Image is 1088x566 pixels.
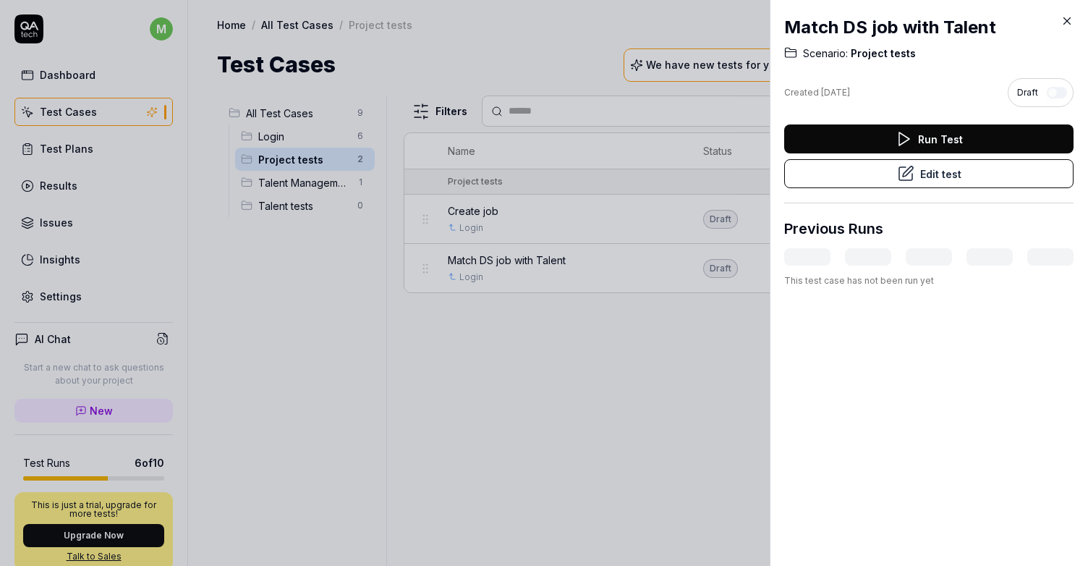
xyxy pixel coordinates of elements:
[821,87,850,98] time: [DATE]
[784,274,1074,287] div: This test case has not been run yet
[803,46,848,61] span: Scenario:
[784,86,850,99] div: Created
[848,46,916,61] span: Project tests
[784,159,1074,188] button: Edit test
[784,124,1074,153] button: Run Test
[784,218,883,240] h3: Previous Runs
[784,14,1074,41] h2: Match DS job with Talent
[1017,86,1038,99] span: Draft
